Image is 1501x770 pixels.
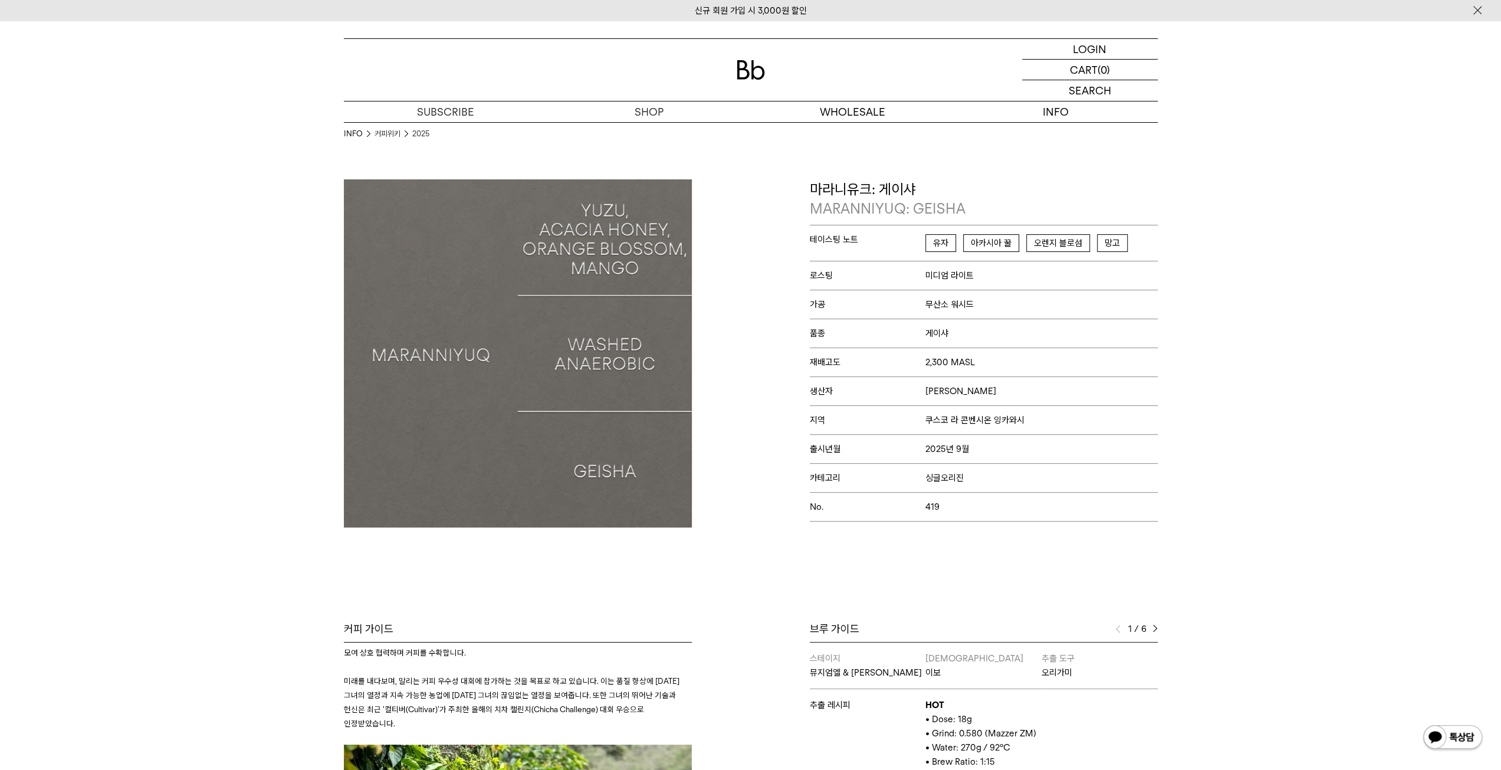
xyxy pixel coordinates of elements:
[810,653,840,664] span: 스테이지
[810,328,926,339] span: 품종
[1070,60,1098,80] p: CART
[810,270,926,281] span: 로스팅
[412,128,429,140] a: 2025
[1026,234,1090,252] span: 오렌지 블로섬
[925,386,996,397] span: [PERSON_NAME]
[810,502,926,512] span: No.
[1022,39,1158,60] a: LOGIN
[925,742,1010,753] span: • Water: 270g / 92°C
[925,653,1023,664] span: [DEMOGRAPHIC_DATA]
[925,666,1042,680] p: 이보
[1069,80,1111,101] p: SEARCH
[344,622,692,636] div: 커피 가이드
[1098,60,1110,80] p: (0)
[810,622,1158,636] div: 브루 가이드
[1022,60,1158,80] a: CART (0)
[1141,622,1147,636] span: 6
[1042,653,1075,664] span: 추출 도구
[925,415,1024,425] span: 쿠스코 라 콘벤시온 잉카와시
[1073,39,1106,59] p: LOGIN
[810,473,926,483] span: 카테고리
[344,676,679,728] span: 미래를 내다보며, 말리는 커피 우수성 대회에 참가하는 것을 목표로 하고 있습니다. 이는 품질 향상에 [DATE] 그녀의 열정과 지속 가능한 농업에 [DATE] 그녀의 끊임없는...
[810,299,926,310] span: 가공
[810,179,1158,219] p: 마라니유크: 게이샤
[547,101,751,122] a: SHOP
[1134,622,1139,636] span: /
[1422,724,1483,752] img: 카카오톡 채널 1:1 채팅 버튼
[810,444,926,454] span: 출시년월
[810,666,926,680] p: 뮤지엄엘 & [PERSON_NAME]
[1097,234,1128,252] span: 망고
[810,199,1158,219] p: MARANNIYUQ: GEISHA
[810,698,926,712] p: 추출 레시피
[925,357,975,368] span: 2,300 MASL
[925,234,956,252] span: 유자
[344,101,547,122] a: SUBSCRIBE
[925,270,974,281] span: 미디엄 라이트
[737,60,765,80] img: 로고
[925,728,1036,739] span: • Grind: 0.580 (Mazzer ZM)
[810,386,926,397] span: 생산자
[375,128,400,140] a: 커피위키
[1042,666,1158,680] p: 오리가미
[810,234,926,245] span: 테이스팅 노트
[751,101,954,122] p: WHOLESALE
[695,5,807,16] a: 신규 회원 가입 시 3,000원 할인
[954,101,1158,122] p: INFO
[1126,622,1132,636] span: 1
[925,473,964,483] span: 싱글오리진
[344,128,375,140] li: INFO
[344,179,692,527] img: 마라니유크: 게이샤MARANNIYUQ: GEISHA
[925,502,940,512] span: 419
[925,444,969,454] span: 2025년 9월
[963,234,1019,252] span: 아카시아 꿀
[925,328,948,339] span: 게이샤
[925,299,974,310] span: 무산소 워시드
[810,357,926,368] span: 재배고도
[925,700,944,710] b: HOT
[810,415,926,425] span: 지역
[925,756,995,767] span: • Brew Ratio: 1:15
[925,714,972,725] span: • Dose: 18g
